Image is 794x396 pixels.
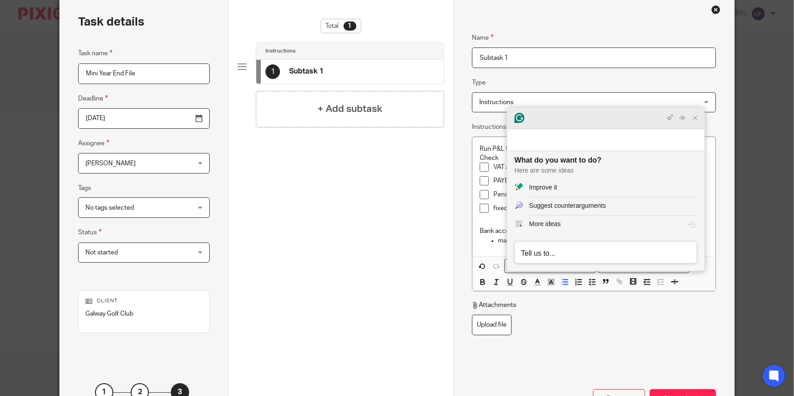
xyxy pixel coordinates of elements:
[265,48,296,55] h4: Instructions
[78,227,101,238] label: Status
[472,78,486,87] label: Type
[504,259,596,273] div: Search for option
[472,315,512,335] label: Upload file
[78,48,112,58] label: Task name
[480,144,708,153] p: Run P&L for the new year-end [DATE]
[493,176,708,185] p: PAYE/PRSI account
[85,309,202,318] p: Galway Golf Club
[265,64,280,79] div: 1
[711,5,720,14] div: Close this dialog window
[493,204,708,213] p: fixed Assets
[506,261,590,271] input: Search for option
[472,122,506,132] label: Instructions
[85,297,202,305] p: Client
[480,227,708,236] p: Bank account check against statements
[78,14,144,30] h2: Task details
[493,163,708,172] p: VAT account
[85,160,136,167] span: [PERSON_NAME]
[318,102,382,116] h4: + Add subtask
[493,190,708,199] p: Pension Account
[504,259,596,273] div: Placeholders
[289,67,323,76] h4: Subtask 1
[472,301,516,310] p: Attachments
[321,19,361,33] div: Total
[85,205,134,211] span: No tags selected
[472,137,715,256] div: To enrich screen reader interactions, please activate Accessibility in Grammarly extension settings
[85,249,118,256] span: Not started
[498,236,708,245] p: make note fi we need certain bank statements
[479,99,513,106] span: Instructions
[78,93,108,104] label: Deadline
[344,21,356,31] div: 1
[472,32,493,43] label: Name
[480,153,708,163] p: Check
[78,63,210,84] input: Task name
[78,138,109,148] label: Assignee
[78,184,91,193] label: Tags
[78,108,210,129] input: Use the arrow keys to pick a date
